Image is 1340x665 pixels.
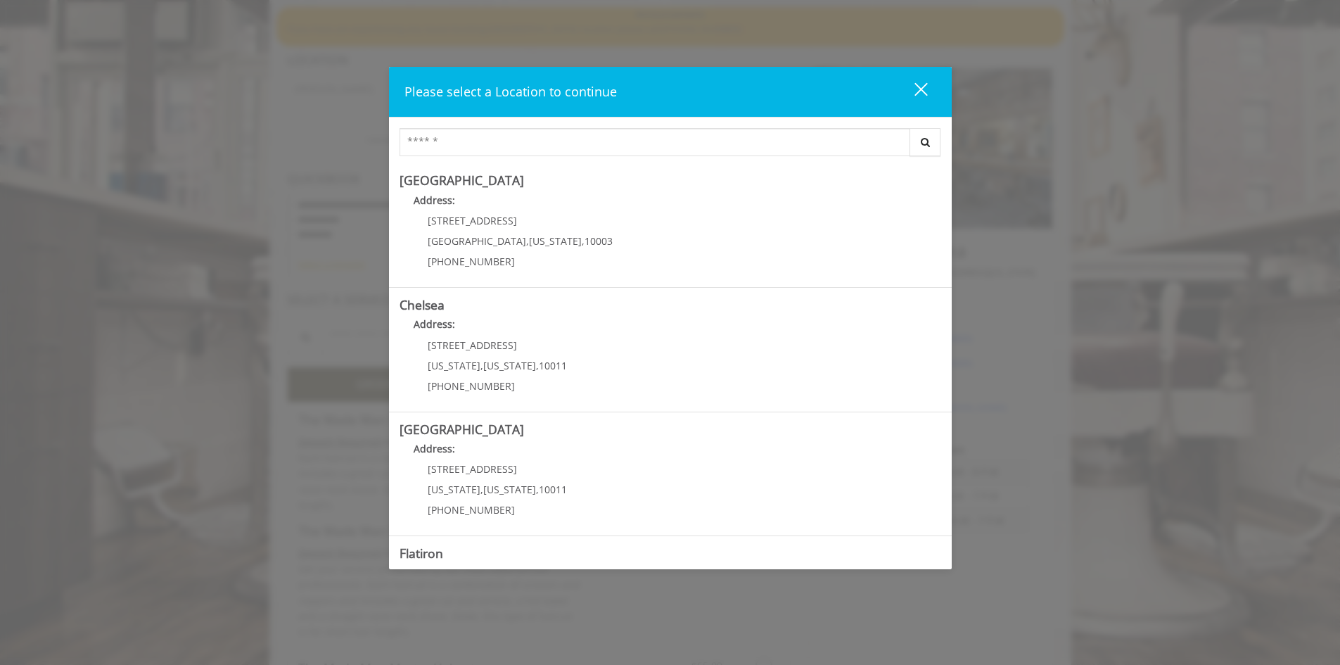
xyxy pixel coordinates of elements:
span: [US_STATE] [428,483,480,496]
span: 10003 [585,234,613,248]
input: Search Center [400,128,910,156]
span: , [536,359,539,372]
b: [GEOGRAPHIC_DATA] [400,172,524,189]
span: , [582,234,585,248]
span: , [480,483,483,496]
span: [GEOGRAPHIC_DATA] [428,234,526,248]
span: [US_STATE] [483,359,536,372]
span: , [526,234,529,248]
span: [US_STATE] [529,234,582,248]
span: [US_STATE] [483,483,536,496]
button: close dialog [888,77,936,106]
b: Address: [414,317,455,331]
div: close dialog [898,82,926,103]
span: [PHONE_NUMBER] [428,379,515,393]
span: [PHONE_NUMBER] [428,255,515,268]
b: Chelsea [400,296,445,313]
span: 10011 [539,483,567,496]
span: [STREET_ADDRESS] [428,462,517,476]
span: , [536,483,539,496]
b: Address: [414,194,455,207]
b: Flatiron [400,545,443,562]
span: [PHONE_NUMBER] [428,503,515,517]
i: Search button [917,137,933,147]
span: , [480,359,483,372]
b: Address: [414,442,455,455]
span: [US_STATE] [428,359,480,372]
span: Please select a Location to continue [404,83,617,100]
b: [GEOGRAPHIC_DATA] [400,421,524,438]
span: 10011 [539,359,567,372]
span: [STREET_ADDRESS] [428,338,517,352]
div: Center Select [400,128,941,163]
span: [STREET_ADDRESS] [428,214,517,227]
